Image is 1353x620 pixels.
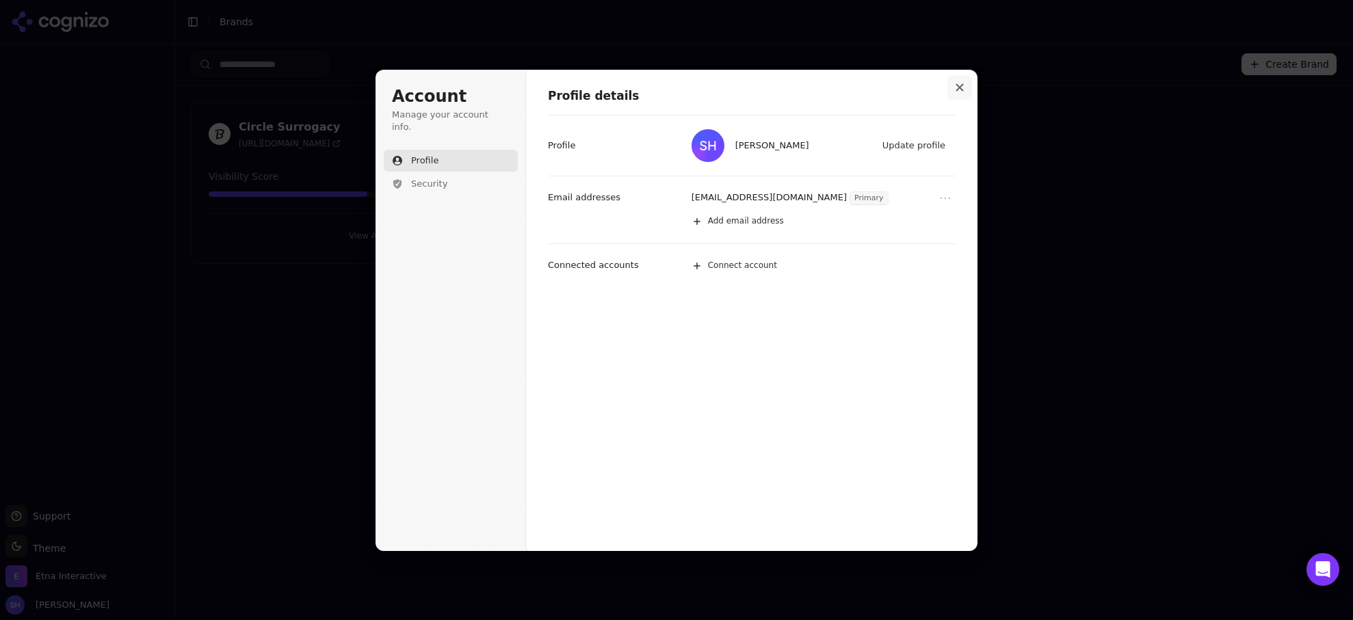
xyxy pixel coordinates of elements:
div: Open Intercom Messenger [1306,553,1339,586]
p: Connected accounts [548,259,639,271]
button: Security [384,173,518,195]
button: Open menu [937,190,954,206]
img: Shawn Hall [692,129,724,162]
span: Profile [411,154,438,167]
h1: Profile details [548,88,956,105]
p: Manage your account info. [392,109,510,133]
button: Update profile [876,135,954,156]
h1: Account [392,86,510,108]
span: Add email address [708,216,784,227]
button: Connect account [685,255,956,277]
p: [EMAIL_ADDRESS][DOMAIN_NAME] [692,191,847,205]
span: Security [411,178,447,190]
p: Profile [548,139,575,152]
button: Profile [384,150,518,172]
span: [PERSON_NAME] [735,139,809,152]
p: Email addresses [548,191,620,204]
button: Add email address [685,211,956,232]
span: Connect account [708,260,777,271]
button: Close modal [947,75,972,100]
span: Primary [850,192,888,204]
